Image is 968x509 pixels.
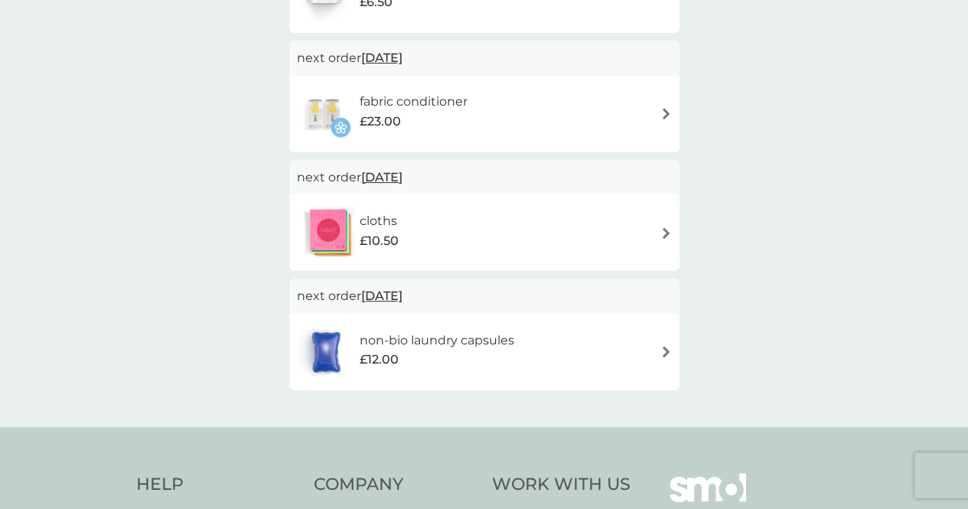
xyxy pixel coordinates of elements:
img: fabric conditioner [297,87,350,141]
h6: non-bio laundry capsules [359,331,513,351]
p: next order [297,48,672,68]
h4: Help [136,473,299,497]
span: £12.00 [359,350,398,370]
span: [DATE] [361,281,403,311]
h4: Company [314,473,477,497]
h6: cloths [360,211,399,231]
img: arrow right [660,227,672,239]
span: £23.00 [359,112,400,132]
img: arrow right [660,346,672,357]
h4: Work With Us [492,473,631,497]
h6: fabric conditioner [359,92,467,112]
img: cloths [297,206,360,259]
span: [DATE] [361,43,403,73]
p: next order [297,168,672,188]
img: non-bio laundry capsules [297,325,355,379]
p: next order [297,286,672,306]
img: arrow right [660,108,672,119]
span: £10.50 [360,231,399,251]
span: [DATE] [361,162,403,192]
